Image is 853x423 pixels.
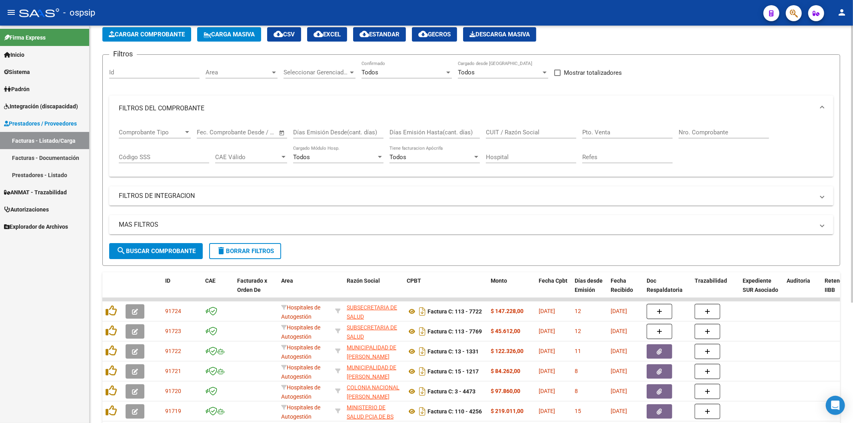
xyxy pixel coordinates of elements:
span: [DATE] [611,408,627,414]
datatable-header-cell: Expediente SUR Asociado [739,272,783,307]
button: Descarga Masiva [463,27,536,42]
mat-icon: cloud_download [418,29,428,39]
span: Fecha Cpbt [539,277,567,284]
span: 8 [575,368,578,374]
div: 30675068441 [347,303,400,320]
button: Cargar Comprobante [102,27,191,42]
span: Mostrar totalizadores [564,68,622,78]
span: Gecros [418,31,451,38]
span: Todos [458,69,475,76]
span: Firma Express [4,33,46,42]
mat-expansion-panel-header: FILTROS DEL COMPROBANTE [109,96,833,121]
div: 30675068441 [347,323,400,340]
strong: Factura C: 113 - 7769 [427,328,482,335]
span: 12 [575,328,581,334]
span: Hospitales de Autogestión [281,404,320,420]
mat-icon: delete [216,246,226,255]
span: [DATE] [611,328,627,334]
mat-panel-title: FILTROS DE INTEGRACION [119,192,814,200]
strong: Factura C: 3 - 4473 [427,388,475,395]
strong: $ 122.326,00 [491,348,523,354]
span: Monto [491,277,507,284]
button: CSV [267,27,301,42]
mat-icon: search [116,246,126,255]
span: ID [165,277,170,284]
span: Area [206,69,270,76]
datatable-header-cell: CPBT [404,272,487,307]
mat-expansion-panel-header: FILTROS DE INTEGRACION [109,186,833,206]
i: Descargar documento [417,345,427,358]
span: Todos [293,154,310,161]
div: Open Intercom Messenger [826,396,845,415]
mat-icon: cloud_download [360,29,369,39]
datatable-header-cell: ID [162,272,202,307]
span: Explorador de Archivos [4,222,68,231]
strong: Factura C: 15 - 1217 [427,368,479,375]
span: SUBSECRETARIA DE SALUD [347,304,397,320]
datatable-header-cell: Doc Respaldatoria [643,272,691,307]
span: EXCEL [314,31,341,38]
span: Descarga Masiva [469,31,530,38]
datatable-header-cell: Trazabilidad [691,272,739,307]
span: Cargar Comprobante [109,31,185,38]
span: COLONIA NACIONAL [PERSON_NAME] [347,384,400,400]
strong: Factura C: 13 - 1331 [427,348,479,355]
span: Hospitales de Autogestión [281,324,320,340]
datatable-header-cell: Monto [487,272,535,307]
button: EXCEL [307,27,347,42]
datatable-header-cell: CAE [202,272,234,307]
span: Carga Masiva [204,31,255,38]
span: 91719 [165,408,181,414]
mat-panel-title: FILTROS DEL COMPROBANTE [119,104,814,113]
span: [DATE] [539,388,555,394]
span: CPBT [407,277,421,284]
span: Integración (discapacidad) [4,102,78,111]
mat-icon: cloud_download [274,29,283,39]
span: Area [281,277,293,284]
span: CAE [205,277,216,284]
span: Expediente SUR Asociado [743,277,778,293]
span: 8 [575,388,578,394]
app-download-masive: Descarga masiva de comprobantes (adjuntos) [463,27,536,42]
datatable-header-cell: Fecha Cpbt [535,272,571,307]
span: [DATE] [611,368,627,374]
span: Días desde Emisión [575,277,603,293]
div: 30626983398 [347,403,400,420]
span: [DATE] [539,348,555,354]
button: Borrar Filtros [209,243,281,259]
input: Fecha fin [236,129,275,136]
i: Descargar documento [417,365,427,378]
strong: $ 97.860,00 [491,388,520,394]
datatable-header-cell: Razón Social [344,272,404,307]
button: Buscar Comprobante [109,243,203,259]
datatable-header-cell: Días desde Emisión [571,272,607,307]
div: 30999006058 [347,363,400,380]
datatable-header-cell: Facturado x Orden De [234,272,278,307]
span: Padrón [4,85,30,94]
span: Todos [362,69,378,76]
input: Fecha inicio [197,129,229,136]
span: Retencion IIBB [825,277,851,293]
i: Descargar documento [417,305,427,318]
mat-expansion-panel-header: MAS FILTROS [109,215,833,234]
span: CAE Válido [215,154,280,161]
mat-panel-title: MAS FILTROS [119,220,814,229]
span: Inicio [4,50,24,59]
datatable-header-cell: Area [278,272,332,307]
span: 91723 [165,328,181,334]
span: Hospitales de Autogestión [281,364,320,380]
button: Gecros [412,27,457,42]
span: MUNICIPALIDAD DE [PERSON_NAME] [347,364,396,380]
span: Auditoria [787,277,810,284]
button: Carga Masiva [197,27,261,42]
span: Comprobante Tipo [119,129,184,136]
span: [DATE] [539,368,555,374]
span: Estandar [360,31,400,38]
span: 12 [575,308,581,314]
button: Estandar [353,27,406,42]
div: 30999006058 [347,343,400,360]
strong: $ 84.262,00 [491,368,520,374]
h3: Filtros [109,48,137,60]
i: Descargar documento [417,325,427,338]
span: Razón Social [347,277,380,284]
